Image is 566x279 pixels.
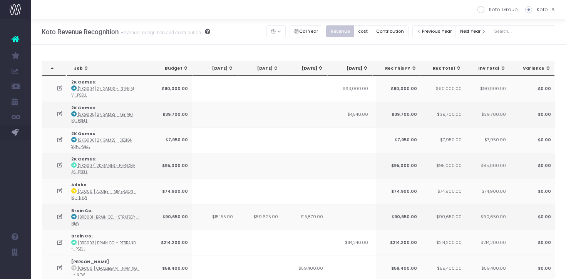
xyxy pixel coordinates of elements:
th: Jul 25: activate to sort column ascending [328,61,373,76]
td: $63,000.00 [327,76,372,102]
td: $90,650.00 [147,204,192,230]
label: Koto LA [525,6,554,13]
div: [DATE] [290,65,324,72]
abbr: [2KG005] 2K Games - Key Art Explore - Brand - Upsell [71,112,133,123]
strong: 2K Games [71,79,95,85]
div: [DATE] [245,65,279,72]
abbr: [2KG006] 2K Games - Design Support - Brand - Upsell [71,138,132,149]
abbr: [ADO001] Adobe - Immersion - Brand - New [71,189,136,200]
td: $7,950.00 [376,127,421,153]
small: Revenue recognition and contribution [119,28,201,36]
div: Rec Total [428,65,462,72]
th: Budget: activate to sort column ascending [148,61,193,76]
td: $90,000.00 [376,76,421,102]
td: $35,160.00 [372,102,417,127]
td: $95,000.00 [376,153,421,179]
td: $74,460.00 [372,230,417,256]
th: : activate to sort column descending [42,61,66,76]
td: : [67,127,147,153]
strong: 2K Games [71,131,95,137]
strong: 2K Games [71,105,95,111]
td: $0.00 [510,127,555,153]
td: $90,000.00 [420,76,466,102]
td: $214,200.00 [147,230,192,256]
td: $95,000.00 [420,153,466,179]
td: $0.00 [510,179,555,204]
td: $90,000.00 [147,76,192,102]
button: Previous Year [412,25,456,37]
td: $74,900.00 [465,179,510,204]
div: Job [74,65,145,72]
img: images/default_profile_image.png [10,264,21,275]
td: $39,700.00 [376,102,421,127]
button: Cal Year [290,25,323,37]
td: $39,700.00 [147,102,192,127]
th: Aug 25: activate to sort column ascending [373,61,418,76]
strong: 2K Games [71,156,95,162]
button: Revenue [326,25,354,37]
td: $15,155.00 [192,204,237,230]
td: $0.00 [510,76,555,102]
td: : [67,230,147,256]
abbr: [2KG007] 2K Games - Persona Assets - Brand - Upsell [71,163,135,174]
td: $214,200.00 [465,230,510,256]
div: Budget [155,65,189,72]
td: $74,900.00 [420,179,466,204]
td: $214,200.00 [420,230,466,256]
abbr: [BRC003] Brain Co. - Rebrand - Brand - Upsell [71,241,136,252]
td: $59,625.00 [237,204,282,230]
strong: Brain Co. [71,208,92,214]
abbr: [CRO001] Crossbeam - Naming - Brand - New [71,266,140,277]
button: Next Year [455,25,490,37]
td: $15,870.00 [282,204,327,230]
input: Search... [490,25,555,37]
button: cost [354,25,372,37]
th: Apr 25: activate to sort column ascending [193,61,238,76]
th: May 25: activate to sort column ascending [238,61,283,76]
div: Variance [517,65,551,72]
td: $214,200.00 [376,230,421,256]
td: : [67,204,147,230]
abbr: [2KG004] 2K Games - Interim Visual - Brand - Upsell [71,86,134,97]
th: Rec Total: activate to sort column ascending [421,61,466,76]
th: Jun 25: activate to sort column ascending [283,61,328,76]
td: $39,700.00 [465,102,510,127]
td: $4,540.00 [327,102,372,127]
label: Koto Group [477,6,518,13]
td: $0.00 [510,204,555,230]
td: $27,000.00 [372,76,417,102]
div: Inv Total [472,65,506,72]
td: $90,000.00 [465,76,510,102]
td: : [67,153,147,179]
td: : [67,102,147,127]
td: $74,900.00 [147,179,192,204]
td: $0.00 [510,102,555,127]
th: Rec This FY: activate to sort column ascending [376,61,421,76]
td: $90,650.00 [420,204,466,230]
td: $7,950.00 [147,127,192,153]
td: : [67,179,147,204]
th: Job: activate to sort column ascending [67,61,149,76]
abbr: [BRC001] Brain Co. - Strategy - Brand - New [71,215,141,226]
td: $95,000.00 [465,153,510,179]
h3: Koto Revenue Recognition [42,28,210,36]
td: $39,700.00 [420,102,466,127]
button: Contribution [372,25,409,37]
strong: [PERSON_NAME] [71,259,109,265]
div: [DATE] [335,65,368,72]
strong: Brain Co. [71,233,92,239]
td: : [67,76,147,102]
td: $0.00 [510,230,555,256]
td: $90,650.00 [465,204,510,230]
td: $7,950.00 [420,127,466,153]
div: Small button group [326,23,412,39]
td: $90,650.00 [376,204,421,230]
td: $7,950.00 [372,127,417,153]
strong: Adobe [71,182,87,188]
td: $0.00 [510,153,555,179]
div: Rec This FY [383,65,417,72]
div: [DATE] [200,65,234,72]
td: $74,900.00 [376,179,421,204]
th: Inv Total: activate to sort column ascending [465,61,510,76]
td: $114,240.00 [327,230,372,256]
